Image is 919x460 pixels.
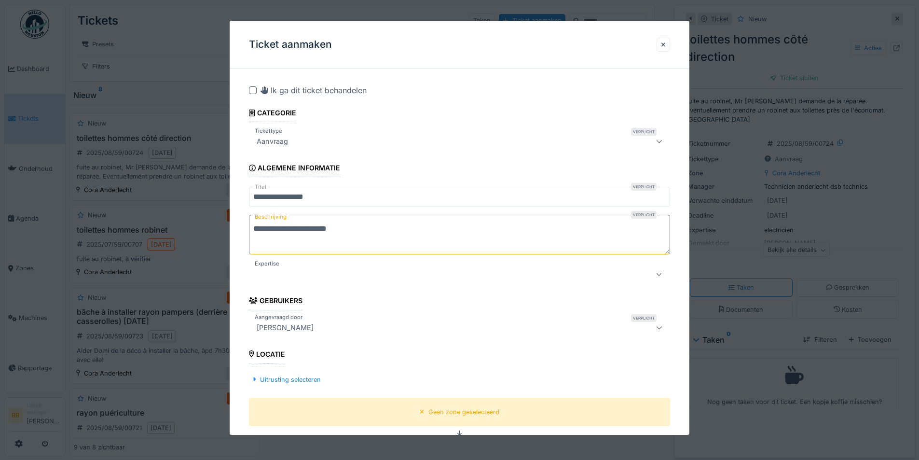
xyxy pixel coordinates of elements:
[253,313,304,321] label: Aangevraagd door
[261,84,367,96] div: Ik ga dit ticket behandelen
[253,127,284,135] label: Tickettype
[253,211,288,223] label: Beschrijving
[631,183,657,191] div: Verplicht
[253,183,268,191] label: Titel
[253,260,281,268] label: Expertise
[253,321,317,333] div: [PERSON_NAME]
[631,211,657,219] div: Verplicht
[249,347,285,363] div: Locatie
[631,314,657,321] div: Verplicht
[253,136,292,147] div: Aanvraag
[249,293,302,310] div: Gebruikers
[249,373,324,386] div: Uitrusting selecteren
[249,161,340,177] div: Algemene informatie
[249,106,296,122] div: Categorie
[631,128,657,136] div: Verplicht
[249,39,332,51] h3: Ticket aanmaken
[428,407,499,417] div: Geen zone geselecteerd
